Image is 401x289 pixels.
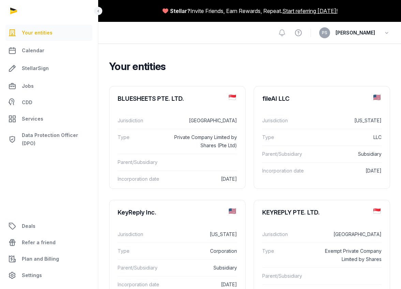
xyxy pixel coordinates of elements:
span: StellarSign [22,64,49,72]
dd: Corporation [169,247,237,255]
span: Refer a friend [22,238,56,247]
dt: Jurisdiction [118,230,163,238]
img: us.png [373,95,381,100]
a: Deals [5,218,92,234]
dt: Type [118,247,163,255]
a: Your entities [5,25,92,41]
dt: Jurisdiction [262,230,308,238]
img: sg.png [229,95,236,100]
div: BLUESHEETS PTE. LTD. [118,95,184,103]
span: Plan and Billing [22,255,59,263]
a: fileAI LLCJurisdiction[US_STATE]TypeLLCParent/SubsidiarySubsidiaryIncorporation date[DATE] [254,86,390,184]
a: Jobs [5,78,92,94]
a: Settings [5,267,92,284]
span: Settings [22,271,42,279]
a: Services [5,111,92,127]
button: PS [319,27,330,38]
dd: Private Company Limited by Shares (Pte Ltd) [169,133,237,150]
span: Jobs [22,82,34,90]
span: Deals [22,222,35,230]
span: Your entities [22,29,53,37]
span: Data Protection Officer (DPO) [22,131,90,148]
span: Services [22,115,43,123]
dd: [US_STATE] [313,116,382,125]
dt: Type [118,133,163,150]
dd: [DATE] [313,167,382,175]
span: CDD [22,98,32,107]
a: Plan and Billing [5,251,92,267]
img: sg.png [373,208,381,214]
dt: Parent/Subsidiary [118,158,163,166]
dt: Incorporation date [118,280,163,289]
dd: Exempt Private Company Limited by Shares [313,247,382,263]
dd: [GEOGRAPHIC_DATA] [169,116,237,125]
a: StellarSign [5,60,92,77]
a: Start referring [DATE]! [282,7,338,15]
a: BLUESHEETS PTE. LTD.Jurisdiction[GEOGRAPHIC_DATA]TypePrivate Company Limited by Shares (Pte Ltd)P... [109,86,245,193]
h2: Your entities [109,60,385,72]
dt: Parent/Subsidiary [262,272,308,280]
dd: [GEOGRAPHIC_DATA] [313,230,382,238]
span: Stellar? [170,7,190,15]
dd: [US_STATE] [169,230,237,238]
dt: Jurisdiction [262,116,308,125]
div: fileAI LLC [262,95,289,103]
dt: Type [262,247,308,263]
dd: Subsidiary [169,264,237,272]
a: Refer a friend [5,234,92,251]
dt: Parent/Subsidiary [262,150,308,158]
a: Data Protection Officer (DPO) [5,128,92,150]
img: us.png [229,208,236,214]
a: CDD [5,96,92,109]
dd: [DATE] [169,175,237,183]
span: PS [322,31,327,35]
dd: [DATE] [169,280,237,289]
dt: Incorporation date [262,167,308,175]
a: Calendar [5,42,92,59]
span: [PERSON_NAME] [336,29,375,37]
dd: Subsidiary [313,150,382,158]
dt: Jurisdiction [118,116,163,125]
div: KEYREPLY PTE. LTD. [262,208,320,217]
dd: LLC [313,133,382,141]
dt: Incorporation date [118,175,163,183]
dt: Type [262,133,308,141]
div: KeyReply Inc. [118,208,157,217]
dt: Parent/Subsidiary [118,264,163,272]
span: Calendar [22,46,44,55]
